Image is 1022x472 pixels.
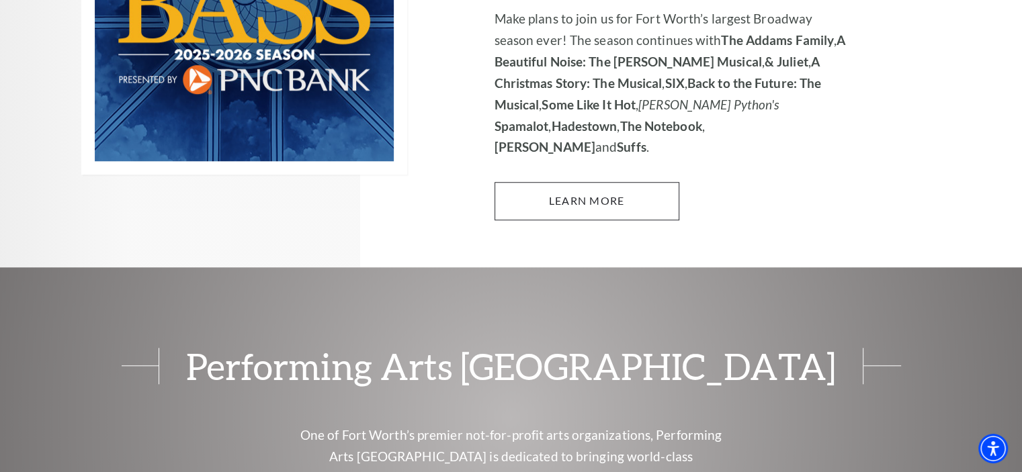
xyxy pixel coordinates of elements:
p: Make plans to join us for Fort Worth’s largest Broadway season ever! The season continues with , ... [495,8,854,158]
strong: The Notebook [620,118,701,134]
strong: SIX [665,75,684,91]
strong: The Addams Family [721,32,834,48]
strong: & Juliet [765,54,808,69]
strong: Back to the Future: The Musical [495,75,822,112]
span: Performing Arts [GEOGRAPHIC_DATA] [159,348,863,384]
strong: A Christmas Story: The Musical [495,54,820,91]
em: [PERSON_NAME] Python's [638,97,779,112]
strong: Hadestown [551,118,617,134]
strong: [PERSON_NAME] [495,139,595,154]
strong: Some Like It Hot [542,97,636,112]
strong: Suffs [617,139,646,154]
strong: A Beautiful Noise: The [PERSON_NAME] Musical [495,32,846,69]
div: Accessibility Menu [978,434,1008,463]
a: Learn More 2025-2026 Broadway at the Bass Season presented by PNC Bank [495,182,679,220]
strong: Spamalot [495,118,549,134]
